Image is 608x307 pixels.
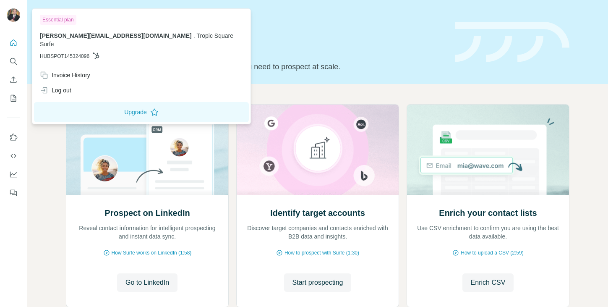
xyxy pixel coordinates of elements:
[7,35,20,50] button: Quick start
[462,273,514,292] button: Enrich CSV
[40,15,76,25] div: Essential plan
[236,105,399,195] img: Identify target accounts
[40,86,71,94] div: Log out
[7,185,20,200] button: Feedback
[7,91,20,106] button: My lists
[66,61,445,73] p: Pick your starting point and we’ll provide everything you need to prospect at scale.
[461,249,523,257] span: How to upload a CSV (2:59)
[292,278,343,288] span: Start prospecting
[117,273,177,292] button: Go to LinkedIn
[7,130,20,145] button: Use Surfe on LinkedIn
[104,207,190,219] h2: Prospect on LinkedIn
[455,22,569,63] img: banner
[415,224,561,241] p: Use CSV enrichment to confirm you are using the best data available.
[125,278,169,288] span: Go to LinkedIn
[7,54,20,69] button: Search
[112,249,192,257] span: How Surfe works on LinkedIn (1:58)
[270,207,365,219] h2: Identify target accounts
[34,102,249,122] button: Upgrade
[7,148,20,163] button: Use Surfe API
[40,52,89,60] span: HUBSPOT145324096
[284,249,359,257] span: How to prospect with Surfe (1:30)
[471,278,506,288] span: Enrich CSV
[7,167,20,182] button: Dashboard
[40,71,90,79] div: Invoice History
[439,207,537,219] h2: Enrich your contact lists
[407,105,569,195] img: Enrich your contact lists
[75,224,220,241] p: Reveal contact information for intelligent prospecting and instant data sync.
[66,39,445,56] h1: Let’s prospect together
[66,105,229,195] img: Prospect on LinkedIn
[193,32,195,39] span: .
[40,32,192,39] span: [PERSON_NAME][EMAIL_ADDRESS][DOMAIN_NAME]
[7,8,20,22] img: Avatar
[7,72,20,87] button: Enrich CSV
[284,273,352,292] button: Start prospecting
[66,16,445,24] div: Quick start
[245,224,390,241] p: Discover target companies and contacts enriched with B2B data and insights.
